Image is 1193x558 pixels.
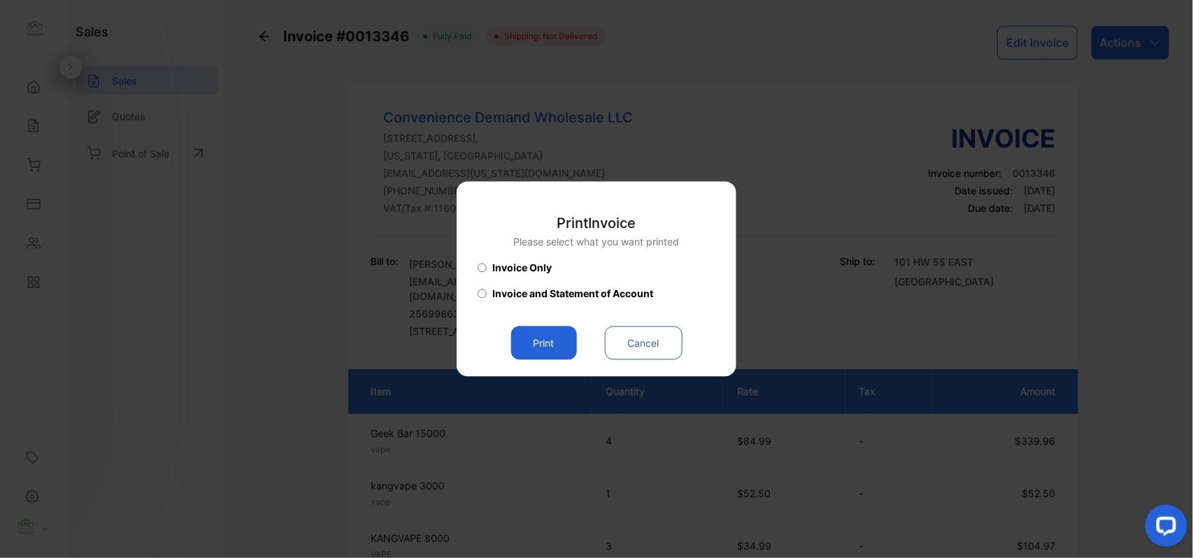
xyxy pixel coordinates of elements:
[514,235,680,250] p: Please select what you want printed
[511,327,577,360] button: Print
[514,213,680,234] p: Print Invoice
[605,327,683,360] button: Cancel
[492,261,552,276] span: Invoice Only
[1134,499,1193,558] iframe: LiveChat chat widget
[492,287,653,301] span: Invoice and Statement of Account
